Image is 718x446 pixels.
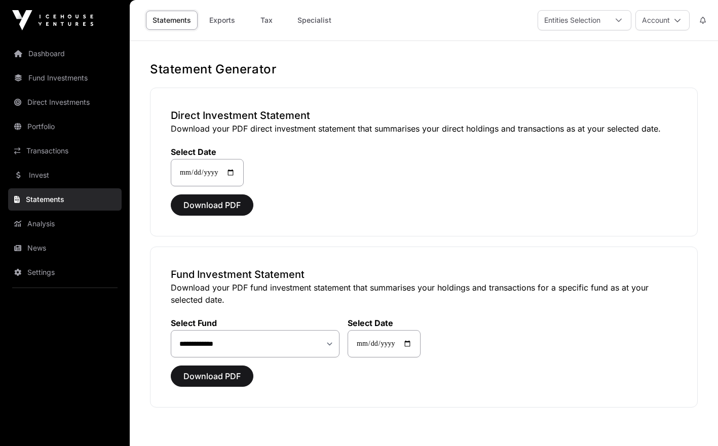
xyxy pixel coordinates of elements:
[171,108,677,123] h3: Direct Investment Statement
[171,147,244,157] label: Select Date
[667,397,718,446] iframe: Chat Widget
[635,10,690,30] button: Account
[291,11,338,30] a: Specialist
[8,115,122,138] a: Portfolio
[8,43,122,65] a: Dashboard
[150,61,698,77] h1: Statement Generator
[171,281,677,306] p: Download your PDF fund investment statement that summarises your holdings and transactions for a ...
[8,140,122,162] a: Transactions
[8,67,122,89] a: Fund Investments
[202,11,242,30] a: Exports
[12,10,93,30] img: Icehouse Ventures Logo
[171,376,253,386] a: Download PDF
[8,261,122,283] a: Settings
[171,318,339,328] label: Select Fund
[171,205,253,215] a: Download PDF
[171,267,677,281] h3: Fund Investment Statement
[171,123,677,135] p: Download your PDF direct investment statement that summarises your direct holdings and transactio...
[8,164,122,186] a: Invest
[348,318,421,328] label: Select Date
[246,11,287,30] a: Tax
[183,370,241,382] span: Download PDF
[146,11,198,30] a: Statements
[183,199,241,211] span: Download PDF
[8,188,122,211] a: Statements
[538,11,607,30] div: Entities Selection
[8,213,122,235] a: Analysis
[171,366,253,387] button: Download PDF
[8,91,122,113] a: Direct Investments
[8,237,122,259] a: News
[171,194,253,216] button: Download PDF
